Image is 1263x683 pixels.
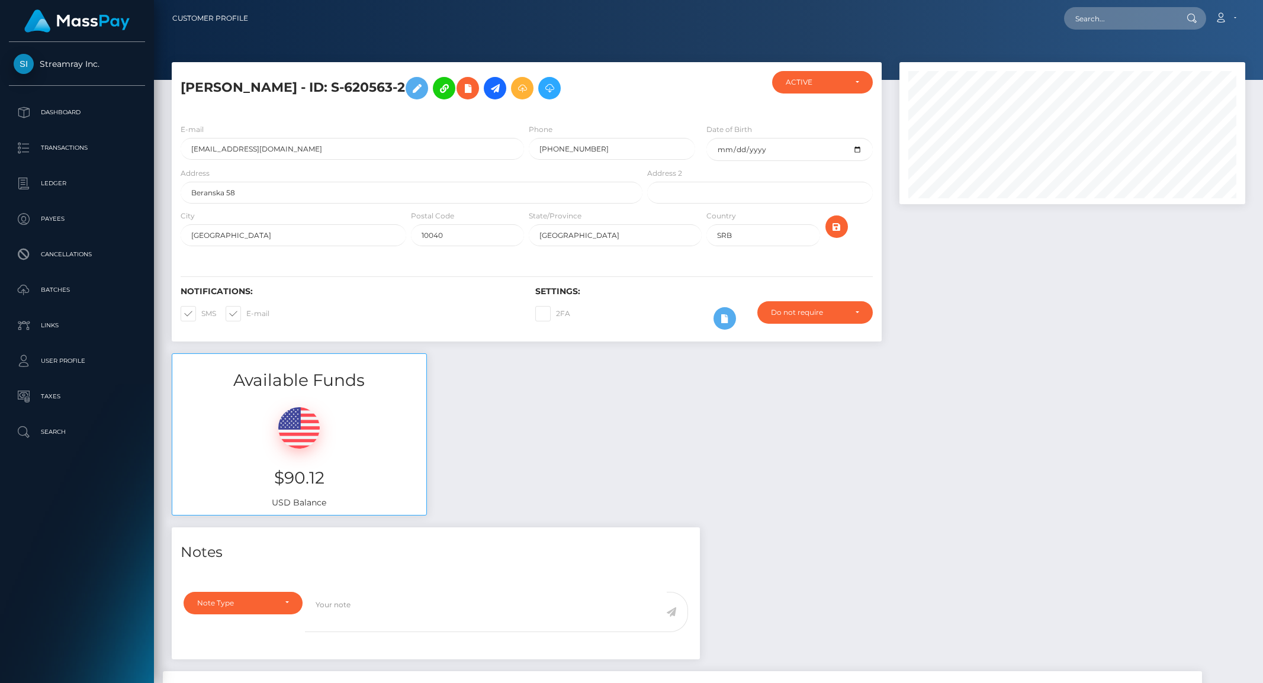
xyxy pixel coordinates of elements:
[706,211,736,221] label: Country
[14,210,140,228] p: Payees
[14,175,140,192] p: Ledger
[484,77,506,99] a: Initiate Payout
[9,240,145,269] a: Cancellations
[172,369,426,392] h3: Available Funds
[181,542,691,563] h4: Notes
[278,407,320,449] img: USD.png
[14,104,140,121] p: Dashboard
[14,246,140,263] p: Cancellations
[757,301,873,324] button: Do not require
[535,306,570,321] label: 2FA
[9,98,145,127] a: Dashboard
[9,417,145,447] a: Search
[181,286,518,297] h6: Notifications:
[9,133,145,163] a: Transactions
[9,204,145,234] a: Payees
[14,317,140,334] p: Links
[14,352,140,370] p: User Profile
[226,306,269,321] label: E-mail
[772,71,873,94] button: ACTIVE
[9,169,145,198] a: Ledger
[1064,7,1175,30] input: Search...
[181,466,417,489] h3: $90.12
[771,308,846,317] div: Do not require
[172,6,248,31] a: Customer Profile
[181,124,204,135] label: E-mail
[14,281,140,299] p: Batches
[181,71,636,105] h5: [PERSON_NAME] - ID: S-620563-2
[24,9,130,33] img: MassPay Logo
[184,592,303,614] button: Note Type
[529,124,552,135] label: Phone
[9,59,145,69] span: Streamray Inc.
[529,211,581,221] label: State/Province
[9,382,145,411] a: Taxes
[14,54,34,74] img: Streamray Inc.
[14,139,140,157] p: Transactions
[181,211,195,221] label: City
[786,78,846,87] div: ACTIVE
[181,306,216,321] label: SMS
[14,423,140,441] p: Search
[647,168,682,179] label: Address 2
[9,275,145,305] a: Batches
[411,211,454,221] label: Postal Code
[181,168,210,179] label: Address
[535,286,872,297] h6: Settings:
[9,311,145,340] a: Links
[172,392,426,515] div: USD Balance
[14,388,140,405] p: Taxes
[9,346,145,376] a: User Profile
[706,124,752,135] label: Date of Birth
[197,598,275,608] div: Note Type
